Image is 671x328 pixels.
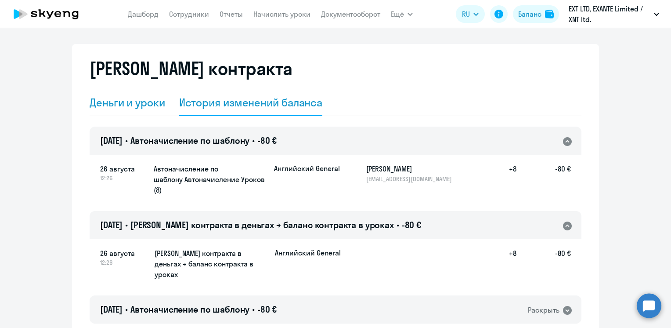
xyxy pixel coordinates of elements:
button: Ещё [391,5,413,23]
span: [DATE] [100,135,123,146]
h5: [PERSON_NAME] [366,164,457,174]
button: EXT LTD, ‎EXANTE Limited / XNT ltd. [564,4,664,25]
p: Английский General [274,164,340,173]
span: • [125,135,128,146]
div: Раскрыть [528,305,559,316]
h2: [PERSON_NAME] контракта [90,58,292,79]
span: 12:26 [100,259,148,266]
div: Баланс [518,9,541,19]
p: Английский General [275,248,341,258]
span: Автоначисление по шаблону [130,304,249,315]
span: • [252,304,255,315]
h5: -80 € [516,164,571,183]
h5: +8 [488,164,516,183]
div: Деньги и уроки [90,95,165,109]
span: [DATE] [100,304,123,315]
p: [EMAIL_ADDRESS][DOMAIN_NAME] [366,175,457,183]
p: EXT LTD, ‎EXANTE Limited / XNT ltd. [569,4,650,25]
span: 12:26 [100,174,147,182]
img: balance [545,10,554,18]
button: RU [456,5,485,23]
a: Сотрудники [169,10,209,18]
span: Автоначисление по шаблону [130,135,249,146]
span: Ещё [391,9,404,19]
a: Отчеты [220,10,243,18]
span: [DATE] [100,219,123,230]
h5: +8 [488,248,516,281]
span: • [125,304,128,315]
span: • [125,219,128,230]
span: -80 € [257,135,277,146]
span: [PERSON_NAME] контракта в деньгах → баланс контракта в уроках [130,219,394,230]
a: Начислить уроки [253,10,310,18]
a: Дашборд [128,10,159,18]
span: -80 € [257,304,277,315]
span: 26 августа [100,164,147,174]
span: -80 € [402,219,421,230]
h5: -80 € [516,248,571,281]
h5: [PERSON_NAME] контракта в деньгах → баланс контракта в уроках [155,248,268,280]
span: • [397,219,399,230]
a: Документооборот [321,10,380,18]
span: RU [462,9,470,19]
span: • [252,135,255,146]
span: 26 августа [100,248,148,259]
h5: Автоначисление по шаблону Автоначисление Уроков (8) [154,164,267,195]
div: История изменений баланса [179,95,323,109]
button: Балансbalance [513,5,559,23]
